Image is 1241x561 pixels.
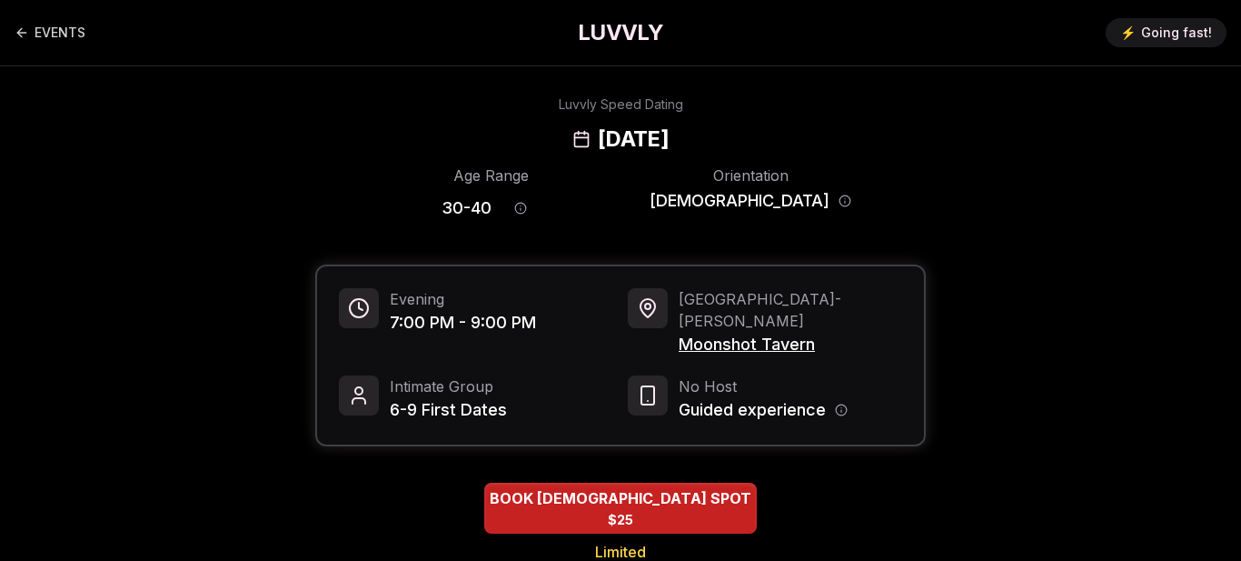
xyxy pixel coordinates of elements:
div: Orientation [650,165,851,186]
a: LUVVLY [578,18,663,47]
button: Host information [835,404,848,416]
span: $25 [608,511,633,529]
span: Moonshot Tavern [679,332,902,357]
div: Luvvly Speed Dating [559,95,683,114]
button: Orientation information [839,195,851,207]
span: 30 - 40 [442,195,491,221]
button: Age range information [501,188,541,228]
span: Guided experience [679,397,826,423]
span: 6-9 First Dates [390,397,507,423]
span: [GEOGRAPHIC_DATA] - [PERSON_NAME] [679,288,902,332]
button: BOOK BISEXUAL SPOT - Limited [484,483,757,534]
h2: [DATE] [598,125,669,154]
span: ⚡️ [1120,24,1136,42]
span: [DEMOGRAPHIC_DATA] [650,188,829,214]
div: Age Range [390,165,591,186]
span: Evening [390,288,536,310]
span: Going fast! [1141,24,1212,42]
span: 7:00 PM - 9:00 PM [390,310,536,336]
span: Intimate Group [390,376,507,397]
span: No Host [679,376,848,397]
span: BOOK [DEMOGRAPHIC_DATA] SPOT [486,487,755,509]
a: Back to events [15,15,85,51]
